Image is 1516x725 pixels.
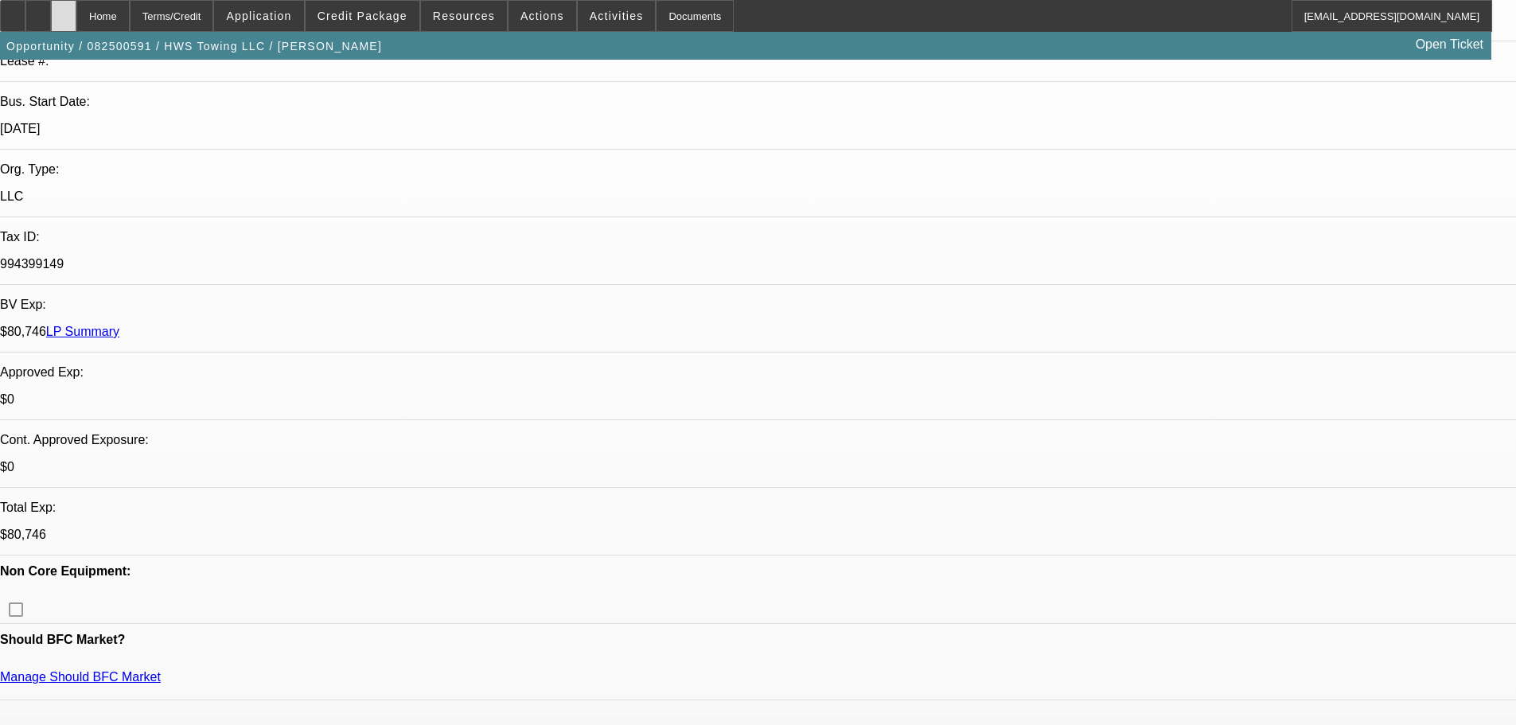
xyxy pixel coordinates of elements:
[520,10,564,22] span: Actions
[421,1,507,31] button: Resources
[306,1,419,31] button: Credit Package
[578,1,656,31] button: Activities
[46,325,119,338] a: LP Summary
[318,10,407,22] span: Credit Package
[214,1,303,31] button: Application
[433,10,495,22] span: Resources
[590,10,644,22] span: Activities
[6,40,382,53] span: Opportunity / 082500591 / HWS Towing LLC / [PERSON_NAME]
[509,1,576,31] button: Actions
[1409,31,1490,58] a: Open Ticket
[226,10,291,22] span: Application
